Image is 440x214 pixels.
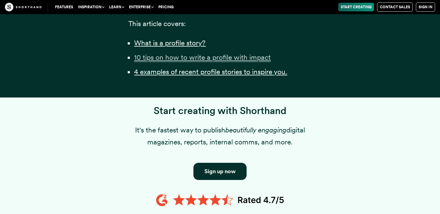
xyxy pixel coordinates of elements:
[107,3,127,11] button: Learn
[134,67,287,76] a: 4 examples of recent profile stories to inspire you.
[156,192,284,208] img: 4.7 orange stars lined up in a row with the text G2 rated 4.7/5
[416,2,435,12] a: Sign in
[134,39,206,47] a: What is a profile story?
[156,3,176,11] a: Pricing
[134,53,271,62] a: 10 tips on how to write a profile with impact
[128,105,312,117] h3: Start creating with Shorthand
[128,19,186,28] span: This article covers:
[127,3,156,11] button: Enterprise
[377,2,413,12] a: Contact Sales
[5,3,42,11] img: The Craft
[225,126,286,134] em: beautifully engaging
[75,3,107,11] button: Inspiration
[128,124,312,148] p: It's the fastest way to publish digital magazines, reports, internal comms, and more.
[193,163,247,180] a: Button to click through to Shorthand's signup section.
[338,3,374,11] a: Start Creating
[53,3,75,11] a: Features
